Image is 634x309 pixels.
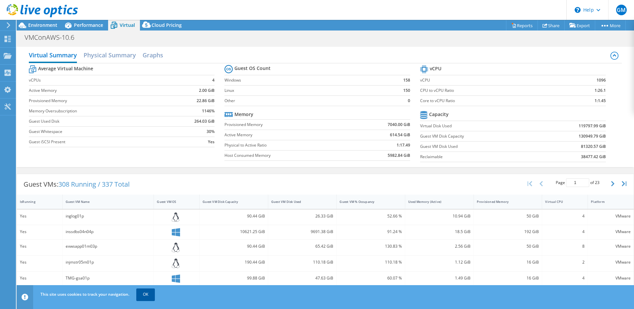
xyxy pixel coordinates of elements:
[203,228,265,235] div: 10621.25 GiB
[408,200,463,204] div: Used Memory (Active)
[224,97,386,104] label: Other
[408,259,471,266] div: 1.12 GiB
[224,121,352,128] label: Provisioned Memory
[429,111,449,118] b: Capacity
[224,132,352,138] label: Active Memory
[224,77,386,84] label: Windows
[390,132,410,138] b: 614.54 GiB
[403,77,410,84] b: 158
[202,108,215,114] b: 1146%
[66,200,143,204] div: Guest VM Name
[199,87,215,94] b: 2.00 GiB
[22,34,85,41] h1: VMConAWS-10.6
[579,133,606,140] b: 130949.79 GiB
[234,111,253,118] b: Memory
[408,213,471,220] div: 10.94 GiB
[143,48,163,62] h2: Graphs
[408,228,471,235] div: 18.5 GiB
[271,200,326,204] div: Guest VM Disk Used
[477,200,531,204] div: Provisioned Memory
[29,87,170,94] label: Active Memory
[477,213,539,220] div: 50 GiB
[556,178,600,187] span: Page of
[66,275,151,282] div: TMG-gsa01p
[20,228,59,235] div: Yes
[84,48,136,62] h2: Physical Summary
[28,22,57,28] span: Environment
[581,143,606,150] b: 81320.57 GiB
[203,259,265,266] div: 190.44 GiB
[420,77,563,84] label: vCPU
[545,243,585,250] div: 8
[157,200,188,204] div: Guest VM OS
[271,213,334,220] div: 26.33 GiB
[271,243,334,250] div: 65.42 GiB
[208,139,215,145] b: Yes
[545,275,585,282] div: 4
[477,275,539,282] div: 16 GiB
[38,65,93,72] b: Average Virtual Machine
[408,243,471,250] div: 2.56 GiB
[20,243,59,250] div: Yes
[20,213,59,220] div: Yes
[397,142,410,149] b: 1:17.49
[591,213,631,220] div: VMware
[66,228,151,235] div: inssdbs04n04p
[207,128,215,135] b: 30%
[224,152,352,159] label: Host Consumed Memory
[66,259,151,266] div: injmstr05m01p
[581,154,606,160] b: 38477.42 GiB
[136,288,155,300] a: OK
[203,200,257,204] div: Guest VM Disk Capacity
[420,154,538,160] label: Reclaimable
[420,143,538,150] label: Guest VM Disk Used
[616,5,627,15] span: GM
[340,275,402,282] div: 60.07 %
[545,200,577,204] div: Virtual CPU
[575,7,581,13] svg: \n
[29,77,170,84] label: vCPUs
[595,87,606,94] b: 1:26.1
[595,180,600,185] span: 23
[388,152,410,159] b: 5982.84 GiB
[545,228,585,235] div: 4
[194,118,215,125] b: 264.03 GiB
[420,87,563,94] label: CPU to vCPU Ratio
[403,87,410,94] b: 150
[388,121,410,128] b: 7040.00 GiB
[203,275,265,282] div: 99.88 GiB
[340,228,402,235] div: 91.24 %
[271,259,334,266] div: 110.18 GiB
[20,275,59,282] div: Yes
[591,275,631,282] div: VMware
[212,77,215,84] b: 4
[74,22,103,28] span: Performance
[545,213,585,220] div: 4
[20,200,51,204] div: IsRunning
[595,97,606,104] b: 1:1.45
[564,20,595,31] a: Export
[420,123,538,129] label: Virtual Disk Used
[591,259,631,266] div: VMware
[595,20,626,31] a: More
[340,213,402,220] div: 52.66 %
[271,228,334,235] div: 9691.38 GiB
[408,97,410,104] b: 0
[591,228,631,235] div: VMware
[66,213,151,220] div: inglog01p
[430,65,441,72] b: vCPU
[340,259,402,266] div: 110.18 %
[197,97,215,104] b: 22.86 GiB
[203,213,265,220] div: 90.44 GiB
[340,200,394,204] div: Guest VM % Occupancy
[271,275,334,282] div: 47.63 GiB
[29,139,170,145] label: Guest iSCSI Present
[591,243,631,250] div: VMware
[545,259,585,266] div: 2
[224,87,386,94] label: Linux
[203,243,265,250] div: 90.44 GiB
[408,275,471,282] div: 1.49 GiB
[29,97,170,104] label: Provisioned Memory
[40,291,129,297] span: This site uses cookies to track your navigation.
[591,200,623,204] div: Platform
